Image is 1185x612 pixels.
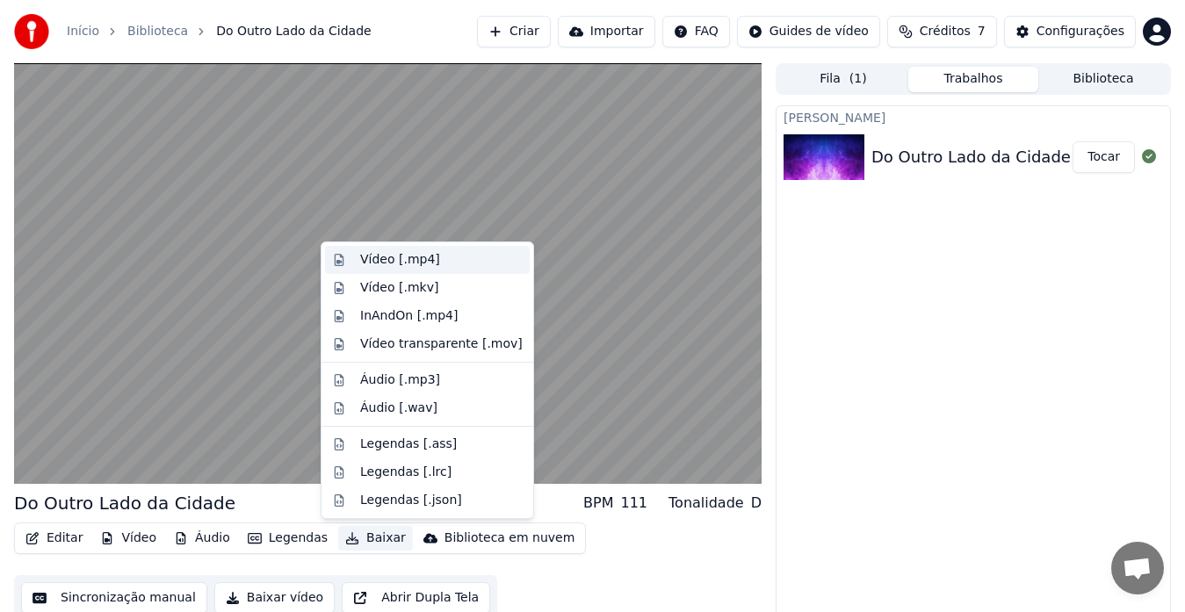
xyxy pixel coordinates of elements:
[338,526,413,551] button: Baixar
[360,371,440,389] div: Áudio [.mp3]
[849,70,867,88] span: ( 1 )
[620,493,647,514] div: 111
[751,493,762,514] div: D
[360,307,459,325] div: InAndOn [.mp4]
[14,491,235,515] div: Do Outro Lado da Cidade
[167,526,237,551] button: Áudio
[871,145,1071,169] div: Do Outro Lado da Cidade
[360,279,438,297] div: Vídeo [.mkv]
[1073,141,1135,173] button: Tocar
[360,335,523,353] div: Vídeo transparente [.mov]
[360,251,440,269] div: Vídeo [.mp4]
[444,529,575,547] div: Biblioteca em nuvem
[920,23,971,40] span: Créditos
[662,16,730,47] button: FAQ
[360,400,437,417] div: Áudio [.wav]
[93,526,163,551] button: Vídeo
[778,67,908,92] button: Fila
[887,16,997,47] button: Créditos7
[14,14,49,49] img: youka
[777,106,1170,127] div: [PERSON_NAME]
[1111,542,1164,594] div: Bate-papo aberto
[477,16,551,47] button: Criar
[1037,23,1124,40] div: Configurações
[241,526,335,551] button: Legendas
[583,493,613,514] div: BPM
[978,23,986,40] span: 7
[127,23,188,40] a: Biblioteca
[737,16,880,47] button: Guides de vídeo
[908,67,1038,92] button: Trabalhos
[216,23,371,40] span: Do Outro Lado da Cidade
[360,464,452,481] div: Legendas [.lrc]
[1004,16,1136,47] button: Configurações
[18,526,90,551] button: Editar
[360,436,457,453] div: Legendas [.ass]
[558,16,655,47] button: Importar
[67,23,372,40] nav: breadcrumb
[668,493,744,514] div: Tonalidade
[67,23,99,40] a: Início
[360,492,462,509] div: Legendas [.json]
[1038,67,1168,92] button: Biblioteca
